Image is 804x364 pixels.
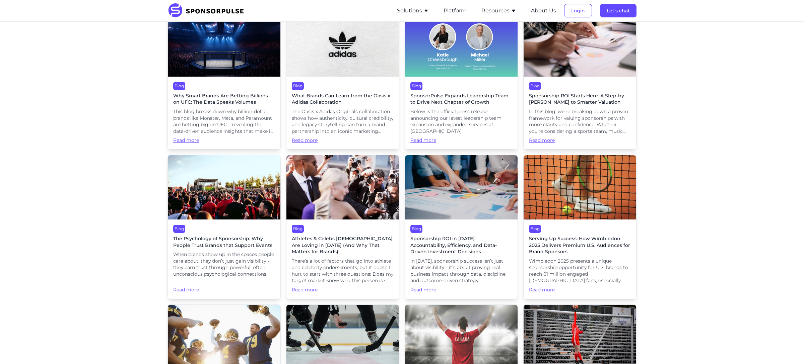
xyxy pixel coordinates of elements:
img: Getty Images courtesy of Unsplash [286,155,399,219]
a: BlogAthletes & Celebs [DEMOGRAPHIC_DATA] Are Loving in [DATE] (And Why That Matters for Brands)Th... [286,155,399,299]
button: About Us [531,7,556,15]
div: Blog [529,225,541,233]
span: SponsorPulse Expands Leadership Team to Drive Next Chapter of Growth [410,93,512,106]
button: Solutions [397,7,429,15]
img: Getty Images from Unsplash [405,155,518,219]
button: Let's chat [600,4,636,17]
div: Blog [292,82,304,90]
img: John Formander courtesy of Unsplash [524,155,636,219]
span: Athletes & Celebs [DEMOGRAPHIC_DATA] Are Loving in [DATE] (And Why That Matters for Brands) [292,236,394,255]
button: Resources [481,7,516,15]
span: Sponsorship ROI in [DATE]: Accountability, Efficiency, and Data-Driven Investment Decisions [410,236,512,255]
span: Read more [173,137,275,144]
button: Login [564,4,592,17]
a: BlogServing Up Success: How Wimbledon 2025 Delivers Premium U.S. Audiences for Brand SponsorsWimb... [523,155,636,299]
span: Sponsorship ROI Starts Here: A Step-by-[PERSON_NAME] to Smarter Valuation [529,93,631,106]
img: Sebastian Pociecha courtesy of Unsplash [168,155,280,219]
a: Let's chat [600,8,636,14]
img: Getty Images courtesy of Unsplash [524,12,636,77]
iframe: Chat Widget [770,332,804,364]
div: Blog [410,82,422,90]
span: This blog breaks down why billion-dollar brands like Monster, Meta, and Paramount are betting big... [173,108,275,134]
span: Read more [410,137,512,144]
span: Read more [292,137,394,144]
a: BlogThe Psychology of Sponsorship: Why People Trust Brands that Support EventsWhen brands show up... [167,155,281,299]
span: When brands show up in the spaces people care about, they don’t just gain visibility - they earn ... [173,251,275,277]
span: Read more [173,280,275,293]
span: In this blog, we’re breaking down a proven framework for valuing sponsorships with more clarity a... [529,108,631,134]
span: There’s a lot of factors that go into athlete and celebrity endorsements, but it doesn’t hurt to ... [292,258,394,284]
span: The Oasis x Adidas Originals collaboration shows how authenticity, cultural credibility, and lega... [292,108,394,134]
a: Platform [444,8,467,14]
img: SponsorPulse [167,3,249,18]
span: Read more [529,137,631,144]
span: In [DATE], sponsorship success isn’t just about visibility—it’s about proving real business impac... [410,258,512,284]
div: Blog [529,82,541,90]
img: AI generated image [168,12,280,77]
span: Serving Up Success: How Wimbledon 2025 Delivers Premium U.S. Audiences for Brand Sponsors [529,236,631,255]
span: What Brands Can Learn from the Oasis x Adidas Collaboration [292,93,394,106]
div: Blog [292,225,304,233]
a: BlogSponsorPulse Expands Leadership Team to Drive Next Chapter of GrowthBelow is the official pre... [405,12,518,150]
a: BlogSponsorship ROI in [DATE]: Accountability, Efficiency, and Data-Driven Investment DecisionsIn... [405,155,518,299]
div: Blog [173,82,185,90]
a: BlogWhat Brands Can Learn from the Oasis x Adidas CollaborationThe Oasis x Adidas Originals colla... [286,12,399,150]
a: About Us [531,8,556,14]
a: Login [564,8,592,14]
img: Christian Wiediger, courtesy of Unsplash [286,12,399,77]
div: Blog [410,225,422,233]
span: Below is the official press release announcing our latest leadership team expansion and expanded ... [410,108,512,134]
span: Read more [410,287,512,293]
span: The Psychology of Sponsorship: Why People Trust Brands that Support Events [173,236,275,249]
a: BlogSponsorship ROI Starts Here: A Step-by-[PERSON_NAME] to Smarter ValuationIn this blog, we’re ... [523,12,636,150]
div: Blog [173,225,185,233]
button: Platform [444,7,467,15]
img: Katie Cheesbrough and Michael Miller Join SponsorPulse to Accelerate Strategic Services [405,12,518,77]
span: Wimbledon 2025 presents a unique sponsorship opportunity for U.S. brands to reach 81 million enga... [529,258,631,284]
span: Read more [529,287,631,293]
span: Why Smart Brands Are Betting Billions on UFC: The Data Speaks Volumes [173,93,275,106]
a: BlogWhy Smart Brands Are Betting Billions on UFC: The Data Speaks VolumesThis blog breaks down wh... [167,12,281,150]
span: Read more [292,287,394,293]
